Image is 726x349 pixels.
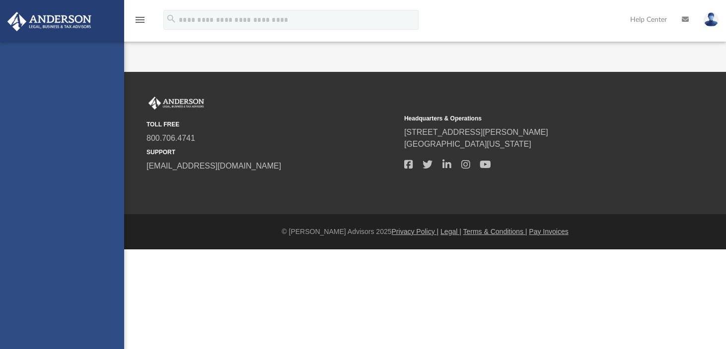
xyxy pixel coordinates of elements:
[146,134,195,142] a: 800.706.4741
[4,12,94,31] img: Anderson Advisors Platinum Portal
[166,13,177,24] i: search
[146,120,397,129] small: TOLL FREE
[529,228,568,235] a: Pay Invoices
[404,140,531,148] a: [GEOGRAPHIC_DATA][US_STATE]
[124,227,726,237] div: © [PERSON_NAME] Advisors 2025
[146,162,281,170] a: [EMAIL_ADDRESS][DOMAIN_NAME]
[404,114,655,123] small: Headquarters & Operations
[392,228,439,235] a: Privacy Policy |
[440,228,461,235] a: Legal |
[134,14,146,26] i: menu
[404,128,548,136] a: [STREET_ADDRESS][PERSON_NAME]
[463,228,527,235] a: Terms & Conditions |
[146,148,397,157] small: SUPPORT
[704,12,719,27] img: User Pic
[146,97,206,110] img: Anderson Advisors Platinum Portal
[134,19,146,26] a: menu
